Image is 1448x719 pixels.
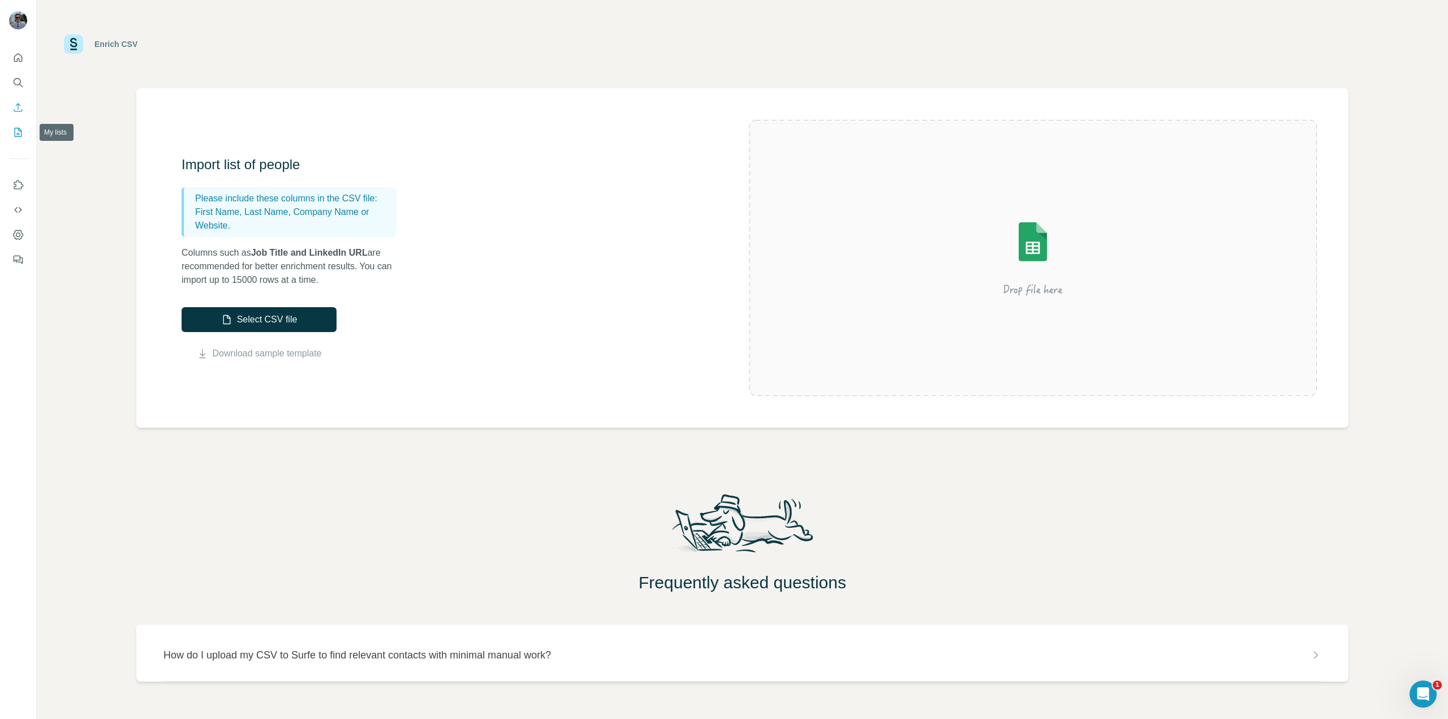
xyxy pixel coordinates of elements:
span: Job Title and LinkedIn URL [251,248,368,257]
button: Enrich CSV [9,97,27,118]
p: How do I upload my CSV to Surfe to find relevant contacts with minimal manual work? [163,647,551,663]
button: Use Surfe on LinkedIn [9,175,27,195]
span: 1 [1433,681,1442,690]
img: Surfe Logo [64,35,83,54]
p: Columns such as are recommended for better enrichment results. You can import up to 15000 rows at... [182,246,408,287]
iframe: Intercom live chat [1410,681,1437,708]
h2: Frequently asked questions [37,572,1448,593]
button: Select CSV file [182,307,337,332]
button: Feedback [9,249,27,270]
button: My lists [9,122,27,143]
p: Please include these columns in the CSV file: [195,192,392,205]
img: Avatar [9,11,27,29]
a: Download sample template [213,347,322,360]
button: Quick start [9,48,27,68]
div: Enrich CSV [94,38,137,50]
p: First Name, Last Name, Company Name or Website. [195,205,392,233]
button: Dashboard [9,225,27,245]
button: Download sample template [182,347,337,360]
h3: Import list of people [182,156,408,174]
button: Use Surfe API [9,200,27,220]
img: Surfe Mascot Illustration [661,491,824,563]
button: Search [9,72,27,93]
img: Surfe Illustration - Drop file here or select below [931,190,1135,326]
